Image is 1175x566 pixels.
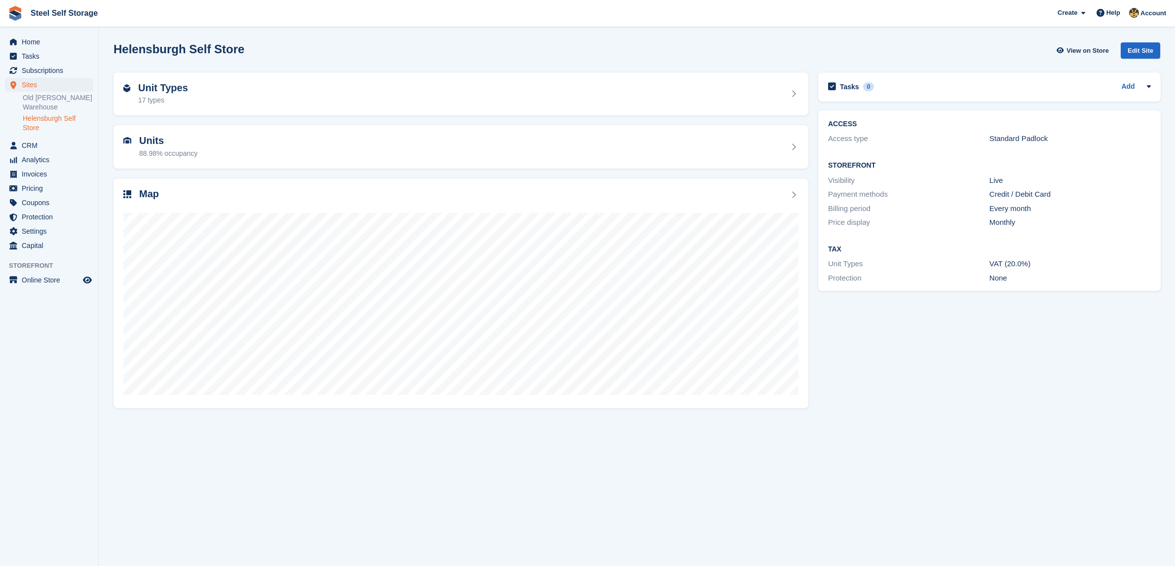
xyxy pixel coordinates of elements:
a: menu [5,139,93,152]
a: menu [5,167,93,181]
span: Pricing [22,181,81,195]
a: Units 88.98% occupancy [114,125,808,169]
span: Protection [22,210,81,224]
span: Account [1140,8,1166,18]
span: Online Store [22,273,81,287]
h2: Map [139,188,159,200]
img: map-icn-33ee37083ee616e46c38cad1a60f524a97daa1e2b2c8c0bc3eb3415660979fc1.svg [123,190,131,198]
div: Every month [989,203,1151,214]
a: Unit Types 17 types [114,72,808,116]
div: Unit Types [828,258,989,270]
a: menu [5,239,93,252]
span: View on Store [1066,46,1109,56]
a: Old [PERSON_NAME] Warehouse [23,93,93,112]
a: menu [5,35,93,49]
img: James Steel [1129,8,1139,18]
a: menu [5,273,93,287]
a: Edit Site [1121,42,1160,63]
div: 88.98% occupancy [139,148,197,159]
img: unit-icn-7be61d7bf1b0ce9d3e12c5938cc71ed9869f7b940bace4675aadf7bd6d80202e.svg [123,137,131,144]
a: menu [5,210,93,224]
h2: Helensburgh Self Store [114,42,244,56]
div: VAT (20.0%) [989,258,1151,270]
span: Storefront [9,261,98,271]
span: Create [1058,8,1077,18]
a: Map [114,178,808,409]
span: Subscriptions [22,64,81,77]
a: Preview store [81,274,93,286]
img: unit-type-icn-2b2737a686de81e16bb02015468b77c625bbabd49415b5ef34ead5e3b44a266d.svg [123,84,130,92]
a: menu [5,224,93,238]
a: menu [5,181,93,195]
a: Steel Self Storage [27,5,102,21]
div: Credit / Debit Card [989,189,1151,200]
div: 0 [863,82,874,91]
h2: Units [139,135,197,146]
a: menu [5,64,93,77]
div: Standard Padlock [989,133,1151,144]
span: Capital [22,239,81,252]
h2: Unit Types [138,82,188,94]
span: Invoices [22,167,81,181]
a: menu [5,78,93,92]
a: Add [1121,81,1135,93]
div: Monthly [989,217,1151,228]
span: Help [1106,8,1120,18]
a: menu [5,153,93,167]
img: stora-icon-8386f47178a22dfd0bd8f6a31ec36ba5ce8667c1dd55bd0f319d3a0aa187defe.svg [8,6,23,21]
div: Access type [828,133,989,144]
h2: ACCESS [828,120,1151,128]
span: Coupons [22,196,81,210]
div: Protection [828,273,989,284]
div: Payment methods [828,189,989,200]
span: Sites [22,78,81,92]
a: View on Store [1055,42,1113,59]
a: menu [5,49,93,63]
span: Settings [22,224,81,238]
div: Live [989,175,1151,186]
a: Helensburgh Self Store [23,114,93,133]
span: Home [22,35,81,49]
span: Analytics [22,153,81,167]
span: CRM [22,139,81,152]
h2: Tasks [840,82,859,91]
div: None [989,273,1151,284]
span: Tasks [22,49,81,63]
div: Price display [828,217,989,228]
div: Visibility [828,175,989,186]
h2: Storefront [828,162,1151,170]
a: menu [5,196,93,210]
div: Billing period [828,203,989,214]
h2: Tax [828,246,1151,253]
div: 17 types [138,95,188,106]
div: Edit Site [1121,42,1160,59]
